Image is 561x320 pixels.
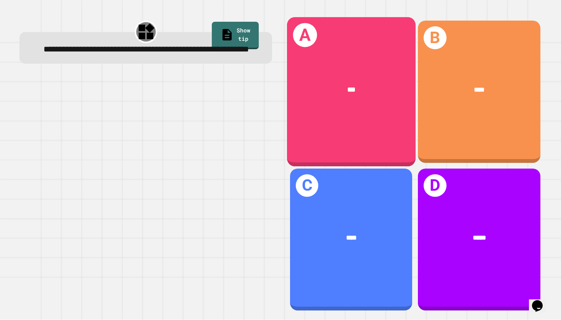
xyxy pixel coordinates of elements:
[424,174,447,197] h1: D
[529,289,553,312] iframe: chat widget
[212,22,259,49] a: Show tip
[296,174,319,197] h1: C
[424,26,447,49] h1: B
[293,23,317,47] h1: A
